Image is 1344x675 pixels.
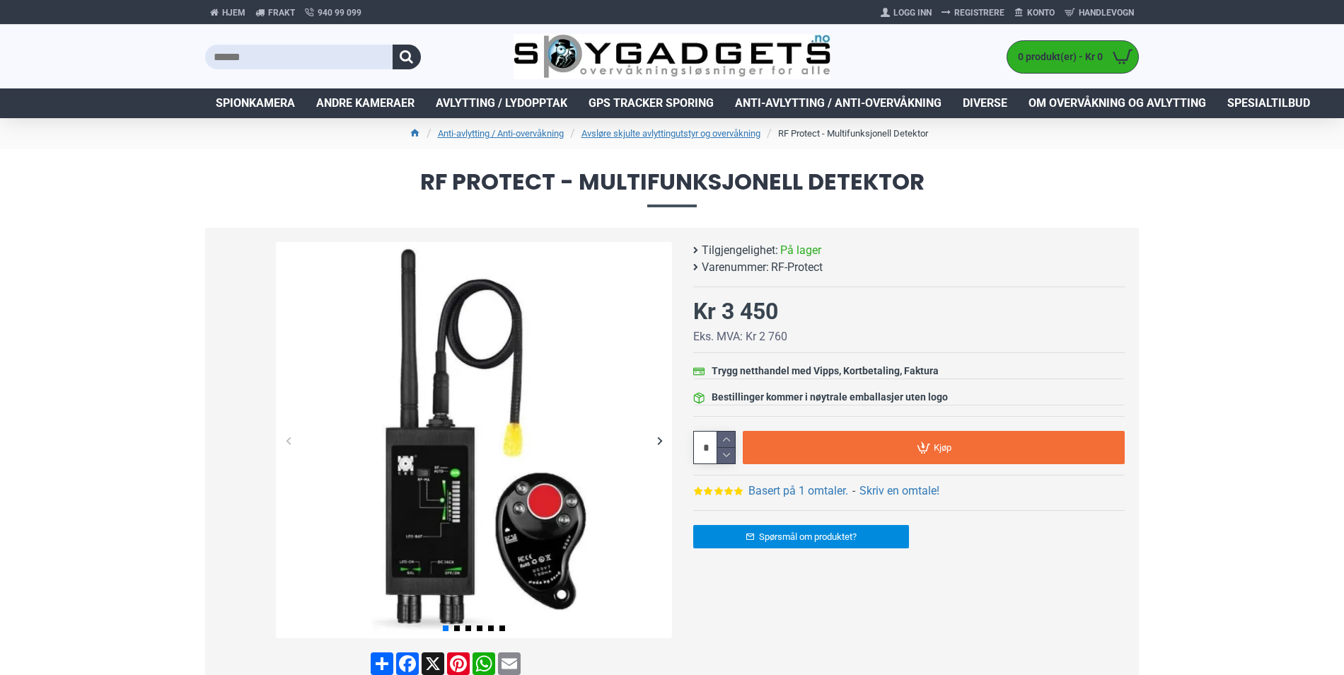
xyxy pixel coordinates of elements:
a: Handlevogn [1060,1,1139,24]
a: Spionkamera [205,88,306,118]
a: Registrere [937,1,1009,24]
span: Go to slide 4 [477,625,482,631]
span: RF-Protect [771,259,823,276]
span: Spionkamera [216,95,295,112]
div: Next slide [647,428,672,453]
a: Avlytting / Lydopptak [425,88,578,118]
span: Diverse [963,95,1007,112]
span: Logg Inn [893,6,932,19]
a: Diverse [952,88,1018,118]
span: Om overvåkning og avlytting [1029,95,1206,112]
a: Facebook [395,652,420,675]
span: Go to slide 5 [488,625,494,631]
span: Konto [1027,6,1055,19]
img: SpyGadgets.no [514,34,831,80]
a: Anti-avlytting / Anti-overvåkning [438,127,564,141]
a: Skriv en omtale! [859,483,939,500]
span: Registrere [954,6,1004,19]
span: RF Protect - Multifunksjonell Detektor [205,171,1139,207]
span: På lager [780,242,821,259]
span: Go to slide 6 [499,625,505,631]
img: RF Protect - Profesjonell detektor - SpyGadgets.no [276,242,672,638]
div: Bestillinger kommer i nøytrale emballasjer uten logo [712,390,948,405]
span: GPS Tracker Sporing [589,95,714,112]
span: 940 99 099 [318,6,361,19]
a: Avsløre skjulte avlyttingutstyr og overvåkning [581,127,760,141]
a: Logg Inn [876,1,937,24]
a: Share [369,652,395,675]
a: Pinterest [446,652,471,675]
span: Handlevogn [1079,6,1134,19]
a: Basert på 1 omtaler. [748,483,848,500]
span: Avlytting / Lydopptak [436,95,567,112]
div: Trygg netthandel med Vipps, Kortbetaling, Faktura [712,364,939,379]
a: X [420,652,446,675]
span: Spesialtilbud [1227,95,1310,112]
span: Anti-avlytting / Anti-overvåkning [735,95,942,112]
span: Andre kameraer [316,95,415,112]
a: Konto [1009,1,1060,24]
span: Go to slide 2 [454,625,460,631]
div: Previous slide [276,428,301,453]
b: Varenummer: [702,259,769,276]
span: Go to slide 3 [465,625,471,631]
a: Andre kameraer [306,88,425,118]
span: Kjøp [934,443,951,452]
span: Hjem [222,6,245,19]
a: Anti-avlytting / Anti-overvåkning [724,88,952,118]
a: 0 produkt(er) - Kr 0 [1007,41,1138,73]
a: Email [497,652,522,675]
span: Frakt [268,6,295,19]
a: WhatsApp [471,652,497,675]
span: 0 produkt(er) - Kr 0 [1007,50,1106,64]
span: Go to slide 1 [443,625,448,631]
b: Tilgjengelighet: [702,242,778,259]
a: Om overvåkning og avlytting [1018,88,1217,118]
a: GPS Tracker Sporing [578,88,724,118]
a: Spørsmål om produktet? [693,525,909,548]
div: Kr 3 450 [693,294,778,328]
a: Spesialtilbud [1217,88,1321,118]
b: - [852,484,855,497]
